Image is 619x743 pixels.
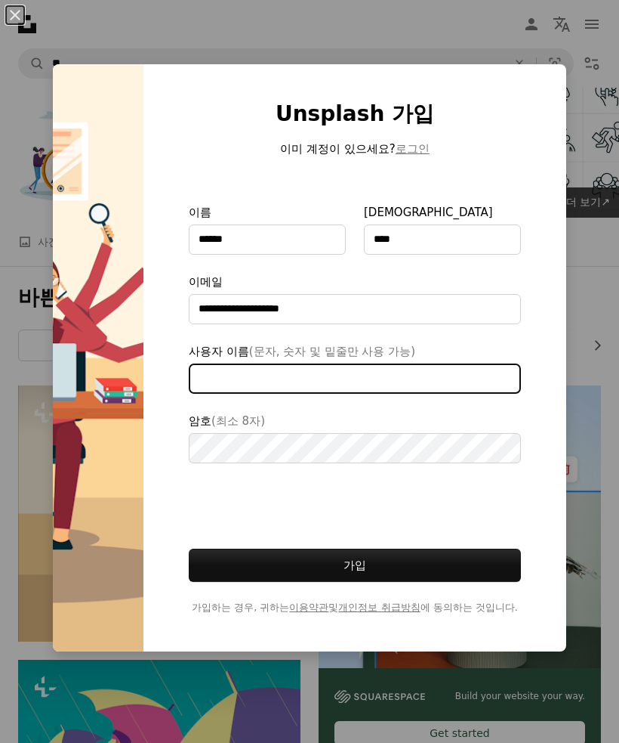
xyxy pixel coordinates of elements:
[364,203,521,255] label: [DEMOGRAPHIC_DATA]
[211,414,265,428] span: (최소 8자)
[189,101,521,128] h1: Unsplash 가입
[338,602,420,613] a: 개인정보 취급방침
[189,224,346,255] input: 이름
[289,602,328,613] a: 이용약관
[396,140,430,158] button: 로그인
[53,64,143,652] img: premium_vector-1682269960563-3f7d715db006
[189,600,521,615] span: 가입하는 경우, 귀하는 및 에 동의하는 것입니다.
[189,273,521,324] label: 이메일
[249,345,415,358] span: (문자, 숫자 및 밑줄만 사용 가능)
[189,364,521,394] input: 사용자 이름(문자, 숫자 및 밑줄만 사용 가능)
[189,203,346,255] label: 이름
[189,412,521,463] label: 암호
[189,549,521,582] button: 가입
[189,140,521,158] p: 이미 계정이 있으세요?
[189,433,521,463] input: 암호(최소 8자)
[364,224,521,255] input: [DEMOGRAPHIC_DATA]
[189,342,521,394] label: 사용자 이름
[189,294,521,324] input: 이메일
